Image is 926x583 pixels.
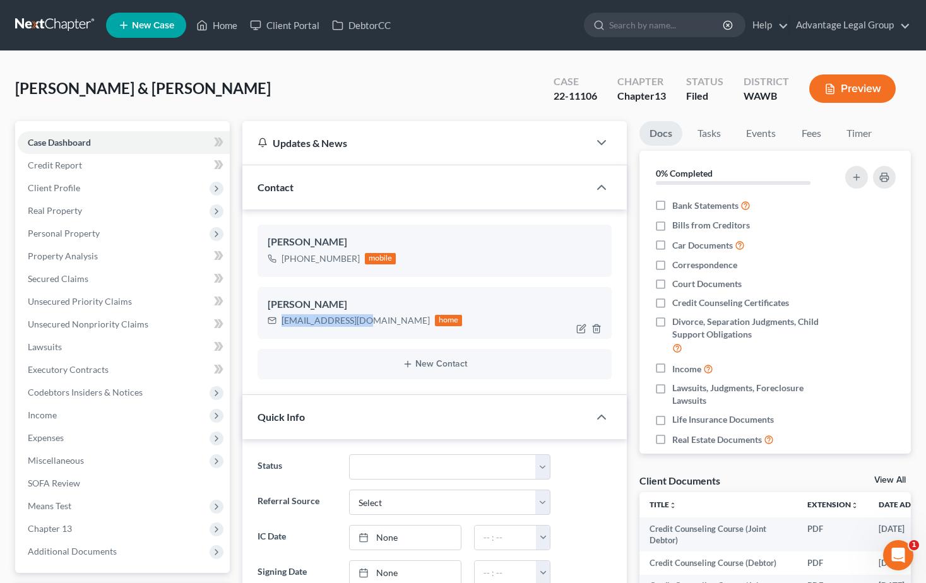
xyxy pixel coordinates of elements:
[28,364,109,375] span: Executory Contracts
[650,500,677,509] a: Titleunfold_more
[18,336,230,358] a: Lawsuits
[18,268,230,290] a: Secured Claims
[639,474,720,487] div: Client Documents
[672,199,739,212] span: Bank Statements
[554,89,597,103] div: 22-11106
[617,74,666,89] div: Chapter
[365,253,396,264] div: mobile
[672,259,737,271] span: Correspondence
[268,297,602,312] div: [PERSON_NAME]
[18,358,230,381] a: Executory Contracts
[655,90,666,102] span: 13
[617,89,666,103] div: Chapter
[746,14,788,37] a: Help
[554,74,597,89] div: Case
[744,89,789,103] div: WAWB
[28,523,72,534] span: Chapter 13
[18,472,230,495] a: SOFA Review
[18,154,230,177] a: Credit Report
[326,14,397,37] a: DebtorCC
[736,121,786,146] a: Events
[909,540,919,550] span: 1
[672,363,701,375] span: Income
[639,551,797,574] td: Credit Counseling Course (Debtor)
[28,205,82,216] span: Real Property
[639,517,797,552] td: Credit Counseling Course (Joint Debtor)
[672,219,750,232] span: Bills from Creditors
[28,546,117,556] span: Additional Documents
[686,74,723,89] div: Status
[28,273,88,284] span: Secured Claims
[251,525,343,550] label: IC Date
[656,168,713,179] strong: 0% Completed
[672,413,774,426] span: Life Insurance Documents
[258,181,294,193] span: Contact
[28,137,91,148] span: Case Dashboard
[672,239,733,252] span: Car Documents
[28,250,98,261] span: Property Analysis
[672,433,762,446] span: Real Estate Documents
[28,182,80,193] span: Client Profile
[18,290,230,313] a: Unsecured Priority Claims
[190,14,244,37] a: Home
[350,526,461,550] a: None
[28,228,100,238] span: Personal Property
[744,74,789,89] div: District
[791,121,831,146] a: Fees
[883,540,913,570] iframe: Intercom live chat
[435,315,463,326] div: home
[18,131,230,154] a: Case Dashboard
[874,476,906,485] a: View All
[28,432,64,443] span: Expenses
[672,297,789,309] span: Credit Counseling Certificates
[809,74,896,103] button: Preview
[258,136,574,150] div: Updates & News
[672,315,832,341] span: Divorce, Separation Judgments, Child Support Obligations
[251,490,343,515] label: Referral Source
[28,341,62,352] span: Lawsuits
[686,89,723,103] div: Filed
[609,13,725,37] input: Search by name...
[244,14,326,37] a: Client Portal
[18,313,230,336] a: Unsecured Nonpriority Claims
[18,245,230,268] a: Property Analysis
[790,14,910,37] a: Advantage Legal Group
[28,500,71,511] span: Means Test
[669,502,677,509] i: unfold_more
[807,500,858,509] a: Extensionunfold_more
[258,411,305,423] span: Quick Info
[28,478,80,488] span: SOFA Review
[672,453,832,478] span: Retirement, 401K, IRA, Pension, Annuities
[475,526,537,550] input: -- : --
[28,160,82,170] span: Credit Report
[687,121,731,146] a: Tasks
[268,235,602,250] div: [PERSON_NAME]
[282,252,360,265] div: [PHONE_NUMBER]
[268,359,602,369] button: New Contact
[28,296,132,307] span: Unsecured Priority Claims
[15,79,271,97] span: [PERSON_NAME] & [PERSON_NAME]
[28,319,148,329] span: Unsecured Nonpriority Claims
[251,454,343,480] label: Status
[851,502,858,509] i: unfold_more
[28,455,84,466] span: Miscellaneous
[836,121,882,146] a: Timer
[639,121,682,146] a: Docs
[282,314,430,327] div: [EMAIL_ADDRESS][DOMAIN_NAME]
[28,387,143,397] span: Codebtors Insiders & Notices
[672,278,742,290] span: Court Documents
[132,21,174,30] span: New Case
[28,409,57,420] span: Income
[672,382,832,407] span: Lawsuits, Judgments, Foreclosure Lawsuits
[797,551,869,574] td: PDF
[797,517,869,552] td: PDF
